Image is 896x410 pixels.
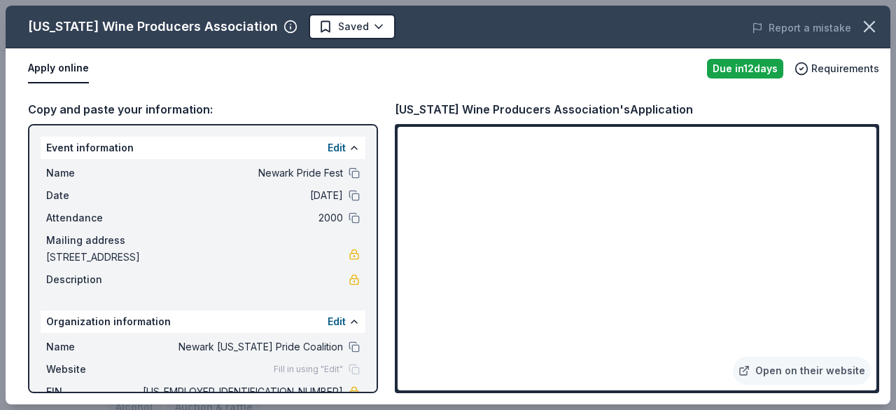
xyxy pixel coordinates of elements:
[140,210,343,226] span: 2000
[140,165,343,182] span: Newark Pride Fest
[707,59,783,78] div: Due in 12 days
[46,361,140,378] span: Website
[41,137,365,159] div: Event information
[46,271,140,288] span: Description
[46,210,140,226] span: Attendance
[41,310,365,333] div: Organization information
[46,249,349,266] span: [STREET_ADDRESS]
[28,15,278,38] div: [US_STATE] Wine Producers Association
[140,187,343,204] span: [DATE]
[46,383,140,400] span: EIN
[46,165,140,182] span: Name
[811,60,879,77] span: Requirements
[274,364,343,375] span: Fill in using "Edit"
[28,100,378,118] div: Copy and paste your information:
[395,100,693,118] div: [US_STATE] Wine Producers Association's Application
[338,18,369,35] span: Saved
[140,339,343,355] span: Newark [US_STATE] Pride Coalition
[46,339,140,355] span: Name
[28,54,89,83] button: Apply online
[733,357,871,385] a: Open on their website
[309,14,395,39] button: Saved
[140,383,343,400] span: [US_EMPLOYER_IDENTIFICATION_NUMBER]
[46,232,360,249] div: Mailing address
[46,187,140,204] span: Date
[328,313,346,330] button: Edit
[794,60,879,77] button: Requirements
[752,20,851,36] button: Report a mistake
[328,139,346,156] button: Edit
